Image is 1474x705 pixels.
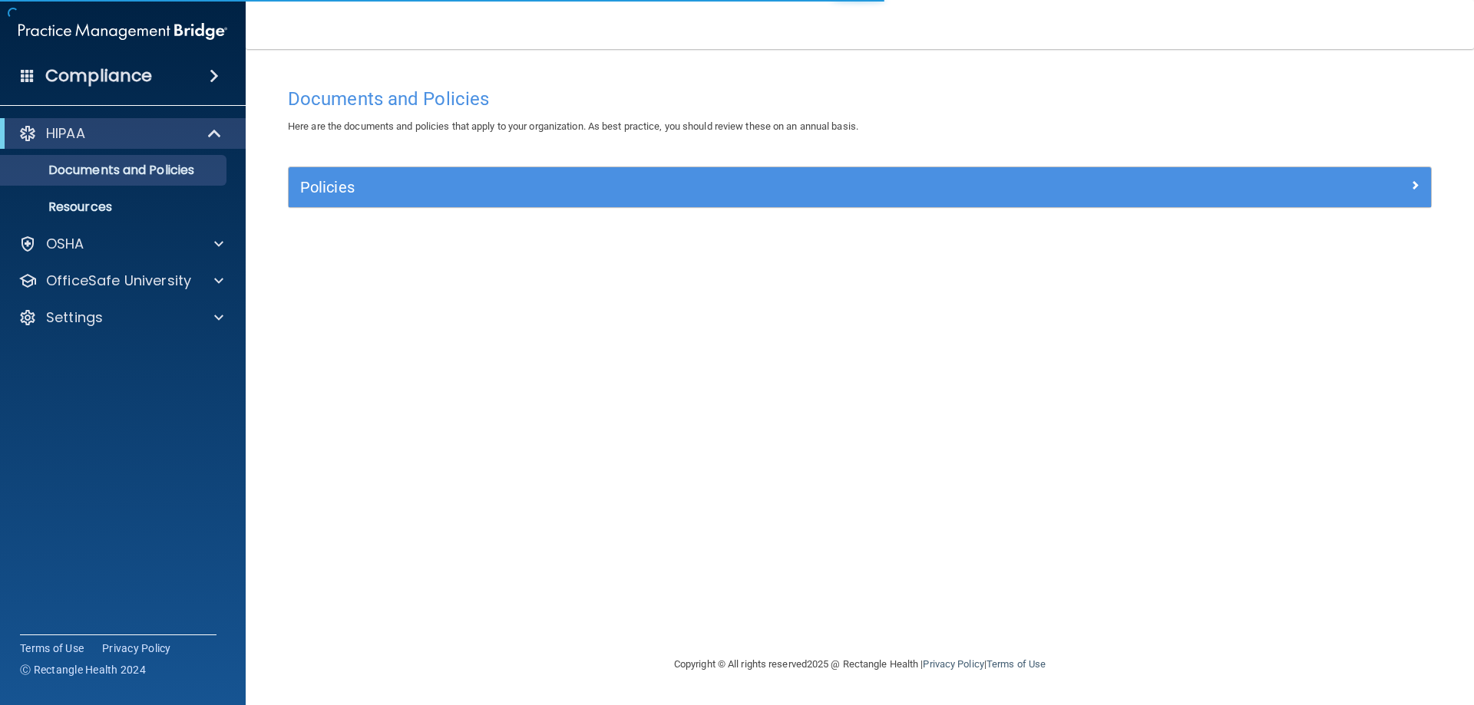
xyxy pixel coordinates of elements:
[20,662,146,677] span: Ⓒ Rectangle Health 2024
[20,641,84,656] a: Terms of Use
[923,658,983,670] a: Privacy Policy
[18,272,223,290] a: OfficeSafe University
[580,640,1140,689] div: Copyright © All rights reserved 2025 @ Rectangle Health | |
[46,235,84,253] p: OSHA
[288,120,858,132] span: Here are the documents and policies that apply to your organization. As best practice, you should...
[10,199,220,215] p: Resources
[18,308,223,327] a: Settings
[18,16,227,47] img: PMB logo
[10,163,220,178] p: Documents and Policies
[300,179,1134,196] h5: Policies
[18,124,223,143] a: HIPAA
[102,641,171,656] a: Privacy Policy
[300,175,1419,199] a: Policies
[46,124,85,143] p: HIPAA
[288,89,1432,109] h4: Documents and Policies
[18,235,223,253] a: OSHA
[45,65,152,87] h4: Compliance
[987,658,1046,670] a: Terms of Use
[46,272,191,290] p: OfficeSafe University
[46,308,103,327] p: Settings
